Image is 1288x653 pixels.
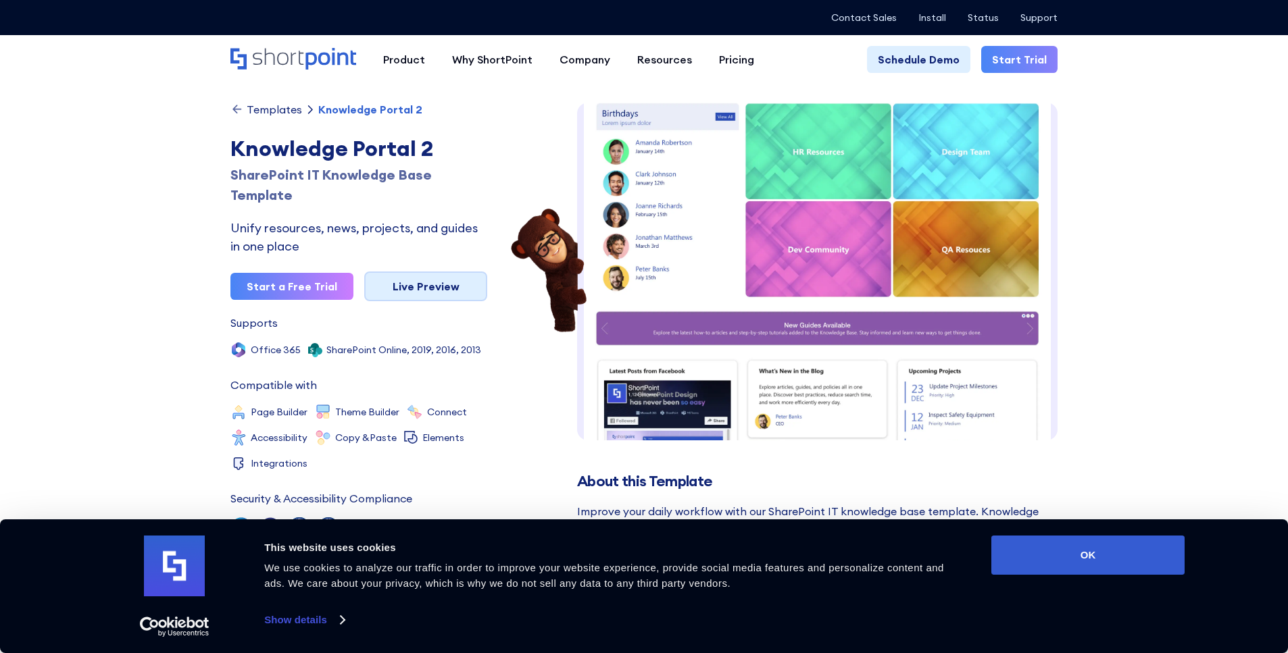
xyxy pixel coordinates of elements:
a: Start Trial [981,46,1058,73]
a: Support [1020,12,1058,23]
div: Connect [427,407,467,417]
div: Office 365 [251,345,301,355]
a: Live Preview [364,271,487,301]
a: Company [546,46,624,73]
div: This website uses cookies [264,540,961,556]
div: Integrations [251,459,307,468]
iframe: Chat Widget [1045,496,1288,653]
div: Page Builder [251,407,307,417]
div: Company [560,51,610,68]
div: Resources [637,51,692,68]
div: Supports [230,317,278,328]
div: Unify resources, news, projects, and guides in one place [230,219,487,255]
a: Product [370,46,439,73]
button: OK [991,536,1185,575]
a: Schedule Demo [867,46,970,73]
div: Product [383,51,425,68]
a: Show details [264,610,344,630]
a: Install [918,12,946,23]
a: Contact Sales [831,12,897,23]
div: Pricing [719,51,754,68]
a: Start a Free Trial [230,273,353,300]
div: SharePoint Online, 2019, 2016, 2013 [326,345,481,355]
div: Accessibility [251,433,307,442]
div: Knowledge Portal 2 [230,132,487,165]
a: Why ShortPoint [439,46,546,73]
img: logo [144,536,205,596]
div: Knowledge Portal 2 [318,104,422,115]
a: Pricing [705,46,768,73]
div: Copy &Paste [335,433,397,442]
div: Compatible with [230,380,317,390]
img: soc 2 [230,517,252,539]
a: Home [230,48,356,71]
div: SharePoint IT Knowledge Base Template [230,165,487,205]
span: We use cookies to analyze our traffic in order to improve your website experience, provide social... [264,562,944,589]
div: Improve your daily workflow with our SharePoint IT knowledge base template. Knowledge Portal 2 st... [577,503,1058,633]
div: Security & Accessibility Compliance [230,493,412,504]
a: Usercentrics Cookiebot - opens in a new window [116,617,234,637]
div: Why ShortPoint [452,51,532,68]
a: Status [968,12,999,23]
a: Templates [230,103,302,116]
div: Theme Builder [335,407,399,417]
div: Templates [247,104,302,115]
div: Elements [422,433,464,442]
a: Resources [624,46,705,73]
h2: About this Template [577,473,1058,490]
